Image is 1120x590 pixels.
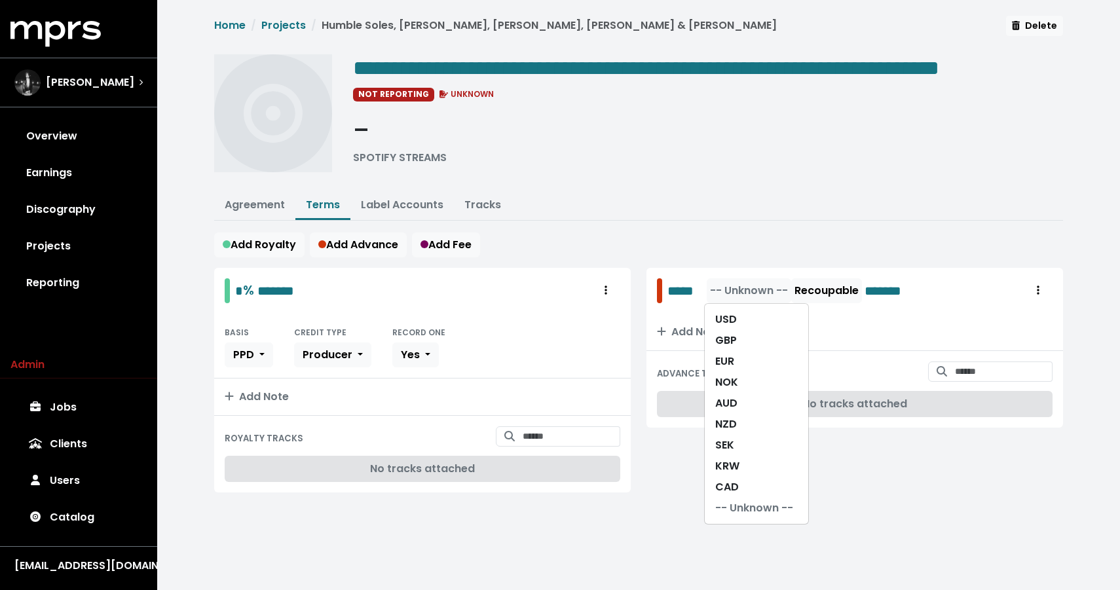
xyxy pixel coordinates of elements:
button: Add Note [214,378,631,415]
span: Delete [1012,19,1057,32]
button: Recoupable [791,278,862,303]
span: Add Advance [318,237,398,252]
span: Edit value [257,284,294,297]
a: NOK [705,372,808,393]
small: CREDIT TYPE [294,327,346,338]
span: Yes [401,347,420,362]
span: Producer [303,347,352,362]
a: mprs logo [10,26,101,41]
span: Add Fee [420,237,472,252]
a: Discography [10,191,147,228]
button: [EMAIL_ADDRESS][DOMAIN_NAME] [10,557,147,574]
span: Add Note [225,389,289,404]
span: % [243,281,254,299]
a: Home [214,18,246,33]
button: Delete [1006,16,1063,36]
button: Add Fee [412,232,480,257]
span: Edit value [235,284,243,297]
input: Search for tracks by title and link them to this advance [955,361,1053,382]
span: Add Royalty [223,237,296,252]
span: NOT REPORTING [353,88,434,101]
a: Terms [306,197,340,212]
a: Clients [10,426,147,462]
small: ADVANCE TRACKS [657,367,738,380]
input: Search for tracks by title and link them to this royalty [523,426,620,447]
nav: breadcrumb [214,18,777,44]
a: Earnings [10,155,147,191]
a: CAD [705,477,808,498]
a: KRW [705,456,808,477]
a: Reporting [10,265,147,301]
a: Users [10,462,147,499]
a: Label Accounts [361,197,443,212]
span: Edit value [667,281,704,301]
span: Edit value [865,281,924,301]
a: Jobs [10,389,147,426]
span: [PERSON_NAME] [46,75,134,90]
button: Add Royalty [214,232,305,257]
span: Edit value [353,58,939,79]
a: Tracks [464,197,501,212]
a: -- Unknown -- [705,498,808,519]
a: USD [705,309,808,330]
span: UNKNOWN [437,88,495,100]
a: AUD [705,393,808,414]
img: The selected account / producer [14,69,41,96]
button: Producer [294,342,371,367]
a: Projects [261,18,306,33]
a: EUR [705,351,808,372]
div: [EMAIL_ADDRESS][DOMAIN_NAME] [14,558,143,574]
a: Overview [10,118,147,155]
small: ROYALTY TRACKS [225,432,303,445]
a: SEK [705,435,808,456]
div: SPOTIFY STREAMS [353,150,447,166]
span: Add Note [657,324,721,339]
button: Royalty administration options [591,278,620,303]
small: BASIS [225,327,249,338]
li: Humble Soles, [PERSON_NAME], [PERSON_NAME], [PERSON_NAME] & [PERSON_NAME] [306,18,777,33]
span: -- Unknown -- [710,283,788,298]
img: Album cover for this project [214,54,332,172]
a: Agreement [225,197,285,212]
a: GBP [705,330,808,351]
button: Add Advance [310,232,407,257]
button: Royalty administration options [1024,278,1053,303]
div: No tracks attached [225,456,620,482]
button: PPD [225,342,273,367]
div: - [353,112,447,150]
button: Yes [392,342,439,367]
a: Projects [10,228,147,265]
a: NZD [705,414,808,435]
a: Catalog [10,499,147,536]
small: RECORD ONE [392,327,445,338]
span: PPD [233,347,254,362]
button: Add Note [646,314,1063,350]
button: -- Unknown -- [707,278,791,303]
div: No tracks attached [657,391,1053,417]
span: Recoupable [794,283,859,298]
